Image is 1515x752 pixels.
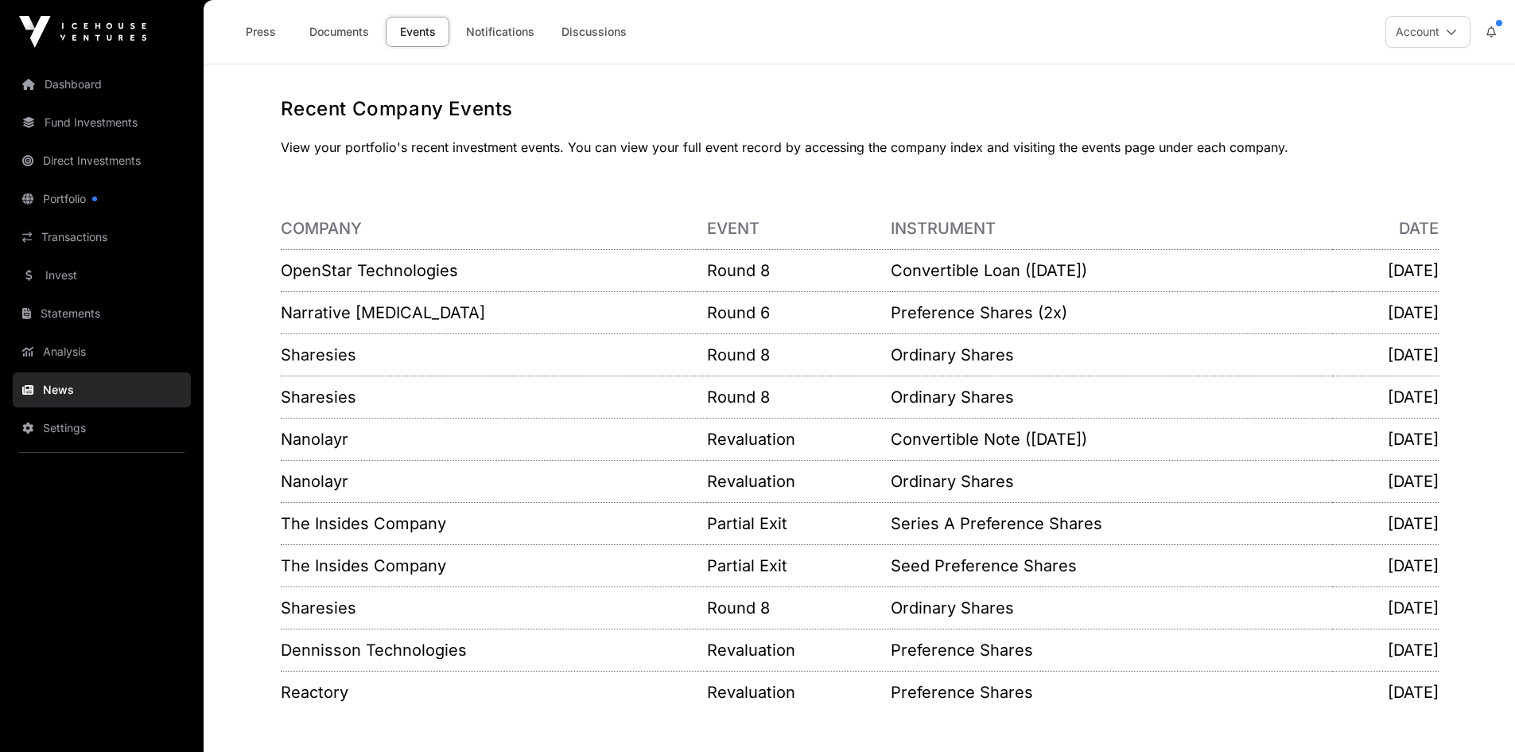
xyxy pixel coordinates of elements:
[891,386,1332,408] p: Ordinary Shares
[281,683,348,702] a: Reactory
[1332,386,1439,408] p: [DATE]
[891,344,1332,366] p: Ordinary Shares
[1385,16,1470,48] button: Account
[13,334,191,369] a: Analysis
[281,208,707,250] th: Company
[707,512,892,535] p: Partial Exit
[13,258,191,293] a: Invest
[281,430,348,449] a: Nanolayr
[281,303,485,322] a: Narrative [MEDICAL_DATA]
[707,555,892,577] p: Partial Exit
[1332,555,1439,577] p: [DATE]
[891,597,1332,619] p: Ordinary Shares
[707,259,892,282] p: Round 8
[281,138,1439,157] p: View your portfolio's recent investment events. You can view your full event record by accessing ...
[13,296,191,331] a: Statements
[1332,470,1439,493] p: [DATE]
[707,344,892,366] p: Round 8
[891,470,1332,493] p: Ordinary Shares
[281,641,467,660] a: Dennisson Technologies
[707,386,892,408] p: Round 8
[1332,344,1439,366] p: [DATE]
[891,555,1332,577] p: Seed Preference Shares
[281,261,458,280] a: OpenStar Technologies
[281,388,356,407] a: Sharesies
[281,96,1439,122] h1: Recent Company Events
[1332,208,1439,250] th: Date
[299,17,379,47] a: Documents
[13,220,191,255] a: Transactions
[13,67,191,102] a: Dashboard
[1332,512,1439,535] p: [DATE]
[1332,428,1439,450] p: [DATE]
[1332,302,1439,324] p: [DATE]
[1332,639,1439,661] p: [DATE]
[13,411,191,446] a: Settings
[891,639,1332,661] p: Preference Shares
[707,208,892,250] th: Event
[1332,681,1439,703] p: [DATE]
[281,345,356,364] a: Sharesies
[281,514,446,533] a: The Insides Company
[891,512,1332,535] p: Series A Preference Shares
[281,598,356,618] a: Sharesies
[13,181,191,216] a: Portfolio
[707,302,892,324] p: Round 6
[456,17,545,47] a: Notifications
[551,17,637,47] a: Discussions
[891,681,1332,703] p: Preference Shares
[19,16,146,48] img: Icehouse Ventures Logo
[386,17,449,47] a: Events
[707,681,892,703] p: Revaluation
[891,259,1332,282] p: Convertible Loan ([DATE])
[707,639,892,661] p: Revaluation
[707,470,892,493] p: Revaluation
[281,556,446,575] a: The Insides Company
[1435,676,1515,752] iframe: Chat Widget
[1332,597,1439,619] p: [DATE]
[13,143,191,178] a: Direct Investments
[281,472,348,491] a: Nanolayr
[13,372,191,407] a: News
[229,17,293,47] a: Press
[707,597,892,619] p: Round 8
[891,208,1332,250] th: Instrument
[891,428,1332,450] p: Convertible Note ([DATE])
[1332,259,1439,282] p: [DATE]
[891,302,1332,324] p: Preference Shares (2x)
[13,105,191,140] a: Fund Investments
[707,428,892,450] p: Revaluation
